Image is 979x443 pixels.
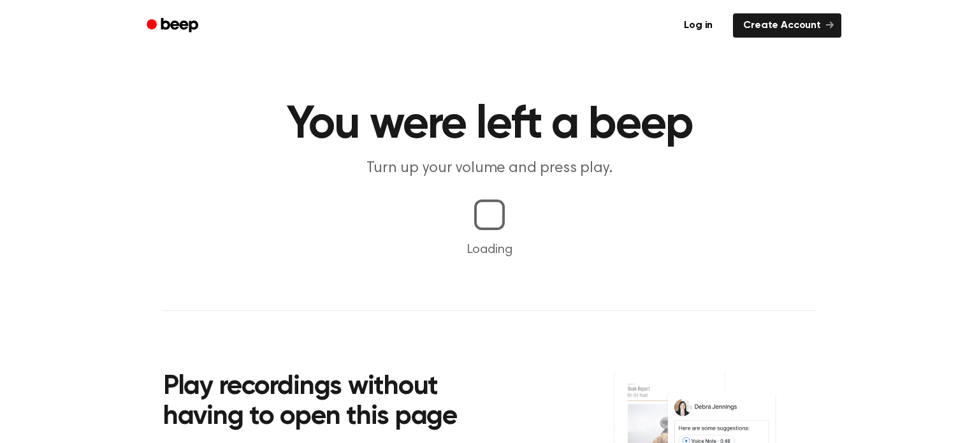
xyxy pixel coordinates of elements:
[671,11,725,40] a: Log in
[245,158,734,179] p: Turn up your volume and press play.
[733,13,841,38] a: Create Account
[163,372,507,433] h2: Play recordings without having to open this page
[163,102,816,148] h1: You were left a beep
[138,13,210,38] a: Beep
[15,240,964,259] p: Loading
